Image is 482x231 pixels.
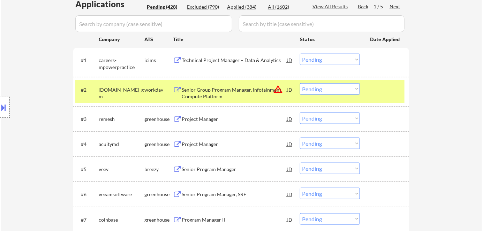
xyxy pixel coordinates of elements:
div: Pending (428) [147,3,182,10]
div: JD [286,213,293,226]
div: View All Results [312,3,350,10]
div: Project Manager [182,116,287,123]
div: Project Manager [182,141,287,148]
div: Company [99,36,144,43]
button: warning_amber [273,84,283,94]
div: Senior Group Program Manager, Infotainment Compute Platform [182,86,287,100]
div: Next [390,3,401,10]
div: JD [286,188,293,200]
div: Senior Program Manager, SRE [182,191,287,198]
div: Title [173,36,293,43]
div: coinbase [99,216,144,223]
div: greenhouse [144,116,173,123]
div: #7 [81,216,93,223]
div: ATS [144,36,173,43]
input: Search by title (case sensitive) [239,15,405,32]
div: Technical Project Manager – Data & Analytics [182,57,287,64]
div: breezy [144,166,173,173]
div: All (1602) [268,3,303,10]
div: greenhouse [144,191,173,198]
div: icims [144,57,173,64]
div: Excluded (790) [187,3,222,10]
div: JD [286,113,293,125]
div: #6 [81,191,93,198]
div: Senior Program Manager [182,166,287,173]
div: JD [286,163,293,175]
div: Program Manager II [182,216,287,223]
input: Search by company (case sensitive) [75,15,232,32]
div: greenhouse [144,216,173,223]
div: JD [286,54,293,66]
div: veeamsoftware [99,191,144,198]
div: Status [300,33,360,45]
div: Applied (384) [227,3,262,10]
div: JD [286,138,293,150]
div: Back [358,3,369,10]
div: 1 / 5 [374,3,390,10]
div: JD [286,83,293,96]
div: Date Applied [370,36,401,43]
div: greenhouse [144,141,173,148]
div: workday [144,86,173,93]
